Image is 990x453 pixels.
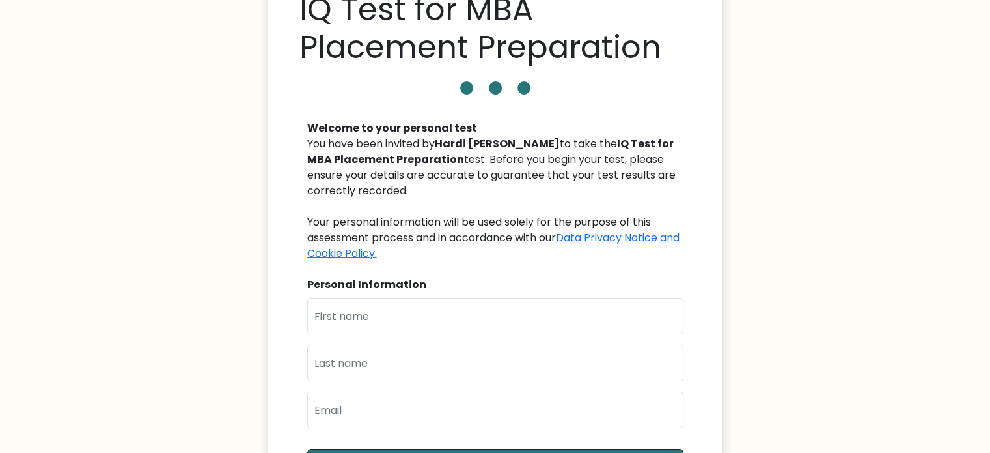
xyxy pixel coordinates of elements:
[307,345,683,381] input: Last name
[307,298,683,334] input: First name
[307,121,683,136] div: Welcome to your personal test
[435,136,560,151] b: Hardi [PERSON_NAME]
[307,136,683,261] div: You have been invited by to take the test. Before you begin your test, please ensure your details...
[307,277,683,293] div: Personal Information
[307,136,674,167] b: IQ Test for MBA Placement Preparation
[307,230,680,261] a: Data Privacy Notice and Cookie Policy.
[307,392,683,428] input: Email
